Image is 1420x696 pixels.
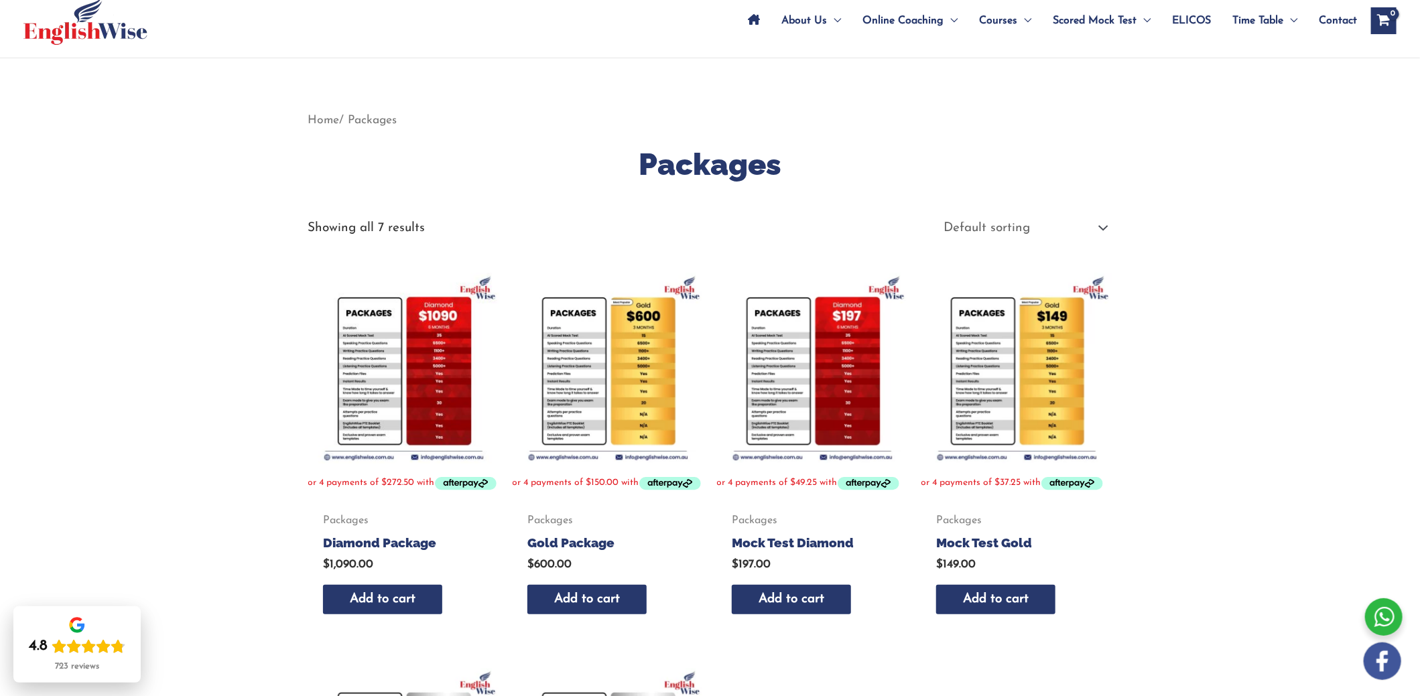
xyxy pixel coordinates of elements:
[527,514,688,528] span: Packages
[936,535,1096,551] h2: Mock Test Gold
[936,535,1096,557] a: Mock Test Gold
[732,535,892,551] h2: Mock Test Diamond
[1364,642,1401,680] img: white-facebook.png
[323,559,330,570] span: $
[308,222,426,234] p: Showing all 7 results
[308,115,340,126] a: Home
[527,559,572,570] bdi: 600.00
[513,273,704,464] img: Gold Package
[933,216,1112,241] select: Shop order
[936,514,1096,528] span: Packages
[308,273,499,464] img: Diamond Package
[936,585,1055,615] a: Add to cart: “Mock Test Gold”
[732,585,851,615] a: Add to cart: “Mock Test Diamond”
[29,637,48,656] div: 4.8
[527,559,534,570] span: $
[323,535,483,557] a: Diamond Package
[323,585,442,615] a: Add to cart: “Diamond Package”
[55,661,99,672] div: 723 reviews
[527,535,688,551] h2: Gold Package
[936,559,976,570] bdi: 149.00
[308,143,1112,186] h1: Packages
[732,559,738,570] span: $
[29,637,125,656] div: Rating: 4.8 out of 5
[1371,7,1397,34] a: View Shopping Cart, empty
[921,273,1112,464] img: Mock Test Gold
[732,535,892,557] a: Mock Test Diamond
[732,559,771,570] bdi: 197.00
[323,535,483,551] h2: Diamond Package
[732,514,892,528] span: Packages
[527,585,647,615] a: Add to cart: “Gold Package”
[323,514,483,528] span: Packages
[936,559,943,570] span: $
[717,273,908,464] img: Mock Test Diamond
[527,535,688,557] a: Gold Package
[323,559,373,570] bdi: 1,090.00
[308,109,1112,131] nav: Breadcrumb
